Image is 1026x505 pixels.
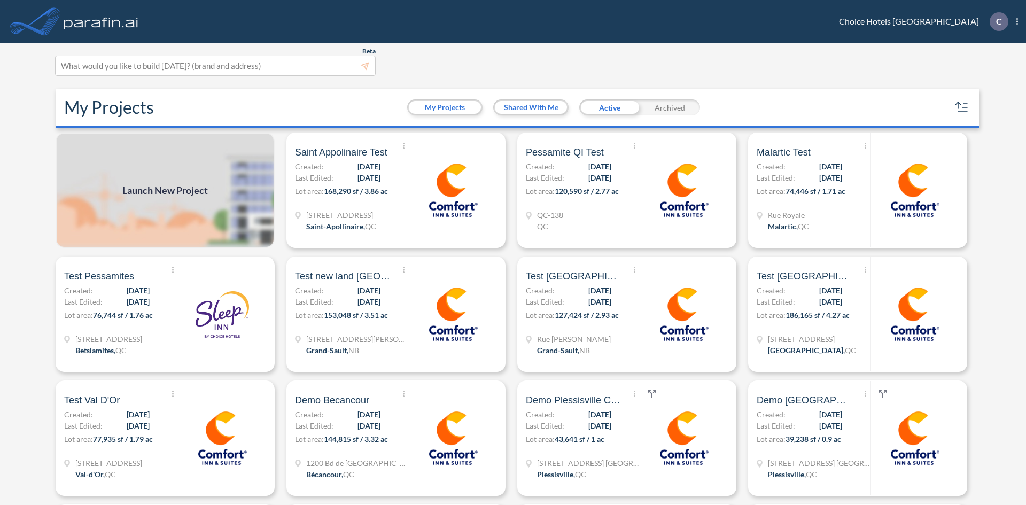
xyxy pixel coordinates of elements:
img: logo [426,164,480,217]
a: Test [GEOGRAPHIC_DATA]Created:[DATE]Last Edited:[DATE]Lot area:186,165 sf / 4.27 ac[STREET_ADDRES... [744,257,975,372]
span: QC [798,222,809,231]
span: QC [343,470,354,479]
button: My Projects [409,101,481,114]
span: QC [115,346,127,355]
span: Lot area: [295,434,324,444]
img: logo [61,11,141,32]
img: logo [888,411,942,465]
span: Malartic , [768,222,798,231]
span: Last Edited: [757,296,795,307]
span: Plessisville , [537,470,575,479]
span: Grand-Sault , [537,346,579,355]
a: Malartic TestCreated:[DATE]Last Edited:[DATE]Lot area:74,446 sf / 1.71 acRue RoyaleMalartic,QClogo [744,133,975,248]
span: 1200 Bd de Port Royal [306,457,408,469]
span: Test Granville [757,270,853,283]
a: Test new land [GEOGRAPHIC_DATA]Created:[DATE]Last Edited:[DATE]Lot area:153,048 sf / 3.51 ac[STRE... [282,257,513,372]
span: [DATE] [357,420,380,431]
span: Last Edited: [757,420,795,431]
span: Lot area: [526,310,555,320]
span: [DATE] [127,296,150,307]
img: logo [657,411,711,465]
img: logo [196,411,249,465]
span: [DATE] [588,285,611,296]
span: Created: [295,409,324,420]
div: Archived [640,99,700,115]
a: Demo BecancourCreated:[DATE]Last Edited:[DATE]Lot area:144,815 sf / 3.32 ac1200 Bd de [GEOGRAPHIC... [282,380,513,496]
span: Created: [64,285,93,296]
span: [DATE] [127,285,150,296]
span: Last Edited: [757,172,795,183]
span: Rue Ouellette [537,333,611,345]
span: Created: [295,285,324,296]
span: Saint Appolinaire Test [295,146,387,159]
img: logo [196,288,249,341]
span: Lot area: [757,434,786,444]
a: Demo [GEOGRAPHIC_DATA] - ComfortCreated:[DATE]Last Edited:[DATE]Lot area:39,238 sf / 0.9 ac[STREE... [744,380,975,496]
span: [DATE] [357,172,380,183]
span: Last Edited: [64,420,103,431]
span: [DATE] [588,296,611,307]
span: Lot area: [64,434,93,444]
img: logo [657,288,711,341]
span: [DATE] [819,285,842,296]
span: [DATE] [588,172,611,183]
div: Val-d'Or, QC [75,469,116,480]
div: Grenville, QC [768,345,856,356]
span: 1905 3e Avenue [75,457,142,469]
span: Created: [757,285,786,296]
span: [DATE] [357,296,380,307]
span: 386 Rue Laurier [306,209,376,221]
span: 167 Rue Ouellette [306,333,408,345]
span: 950 Av. Saint-Louis [768,457,869,469]
span: 39,238 sf / 0.9 ac [786,434,841,444]
span: 93 Rue Maple [768,333,856,345]
div: Grand-Sault, NB [306,345,359,356]
p: C [996,17,1002,26]
span: 186,165 sf / 4.27 ac [786,310,850,320]
span: Lot area: [526,434,555,444]
span: Test Val D'Or [64,394,120,407]
span: NB [348,346,359,355]
span: Lot area: [295,187,324,196]
span: Created: [757,409,786,420]
a: Test PessamitesCreated:[DATE]Last Edited:[DATE]Lot area:76,744 sf / 1.76 ac[STREET_ADDRESS]Betsia... [51,257,282,372]
span: Bécancour , [306,470,343,479]
span: 144,815 sf / 3.32 ac [324,434,388,444]
a: Pessamite QI TestCreated:[DATE]Last Edited:[DATE]Lot area:120,590 sf / 2.77 acQC-138QClogo [513,133,744,248]
span: [DATE] [819,161,842,172]
a: Saint Appolinaire TestCreated:[DATE]Last Edited:[DATE]Lot area:168,290 sf / 3.86 ac[STREET_ADDRES... [282,133,513,248]
span: Demo Plessisville Comfort [526,394,622,407]
span: Created: [64,409,93,420]
span: 77,935 sf / 1.79 ac [93,434,153,444]
span: Created: [295,161,324,172]
span: Test Grand Falls [526,270,622,283]
a: Launch New Project [56,133,275,248]
span: [DATE] [357,161,380,172]
span: Test new land Grand Falls [295,270,391,283]
span: 153,048 sf / 3.51 ac [324,310,388,320]
span: Val-d'Or , [75,470,105,479]
img: logo [426,411,480,465]
span: Lot area: [757,310,786,320]
span: [GEOGRAPHIC_DATA] , [768,346,845,355]
a: Test Val D'OrCreated:[DATE]Last Edited:[DATE]Lot area:77,935 sf / 1.79 ac[STREET_ADDRESS]Val-d'Or... [51,380,282,496]
span: QC [806,470,817,479]
span: Created: [757,161,786,172]
span: Rue Royale [768,209,809,221]
span: QC [845,346,856,355]
span: [DATE] [357,285,380,296]
span: [DATE] [588,161,611,172]
span: [DATE] [819,409,842,420]
div: Plessisville, QC [537,469,586,480]
span: QC [105,470,116,479]
span: 43,641 sf / 1 ac [555,434,604,444]
span: 950 Av. Saint-Louis [537,457,639,469]
span: Created: [526,409,555,420]
h2: My Projects [64,97,154,118]
span: Launch New Project [122,183,208,198]
img: logo [888,164,942,217]
img: logo [657,164,711,217]
span: Last Edited: [526,296,564,307]
span: 13a Rue Malek [75,333,142,345]
span: Beta [362,47,376,56]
